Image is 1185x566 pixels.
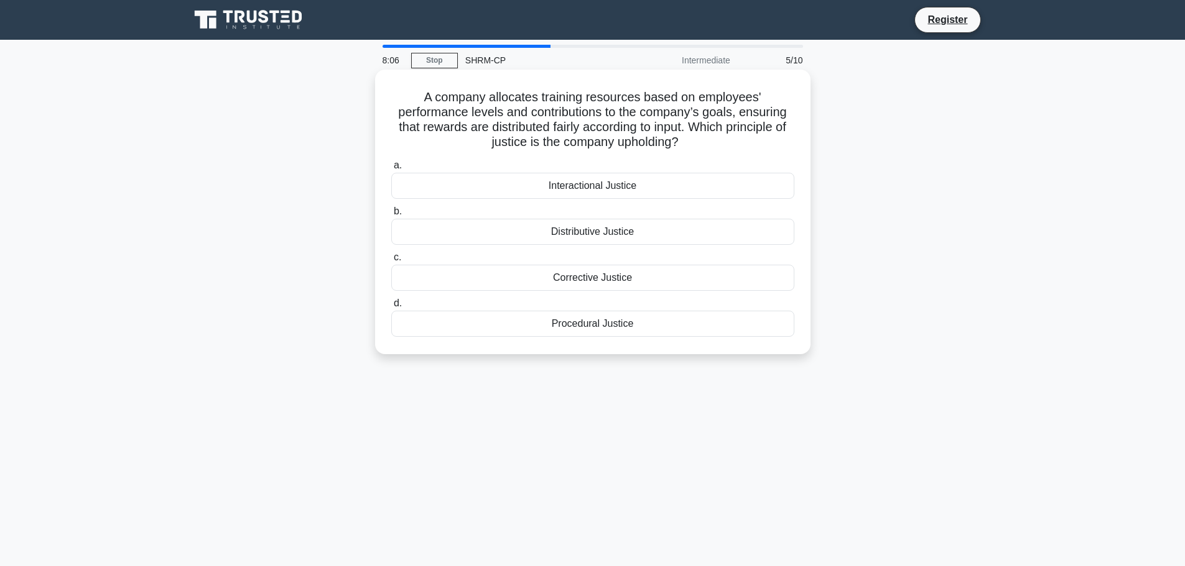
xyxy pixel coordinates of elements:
div: SHRM-CP [458,48,629,73]
div: Interactional Justice [391,173,794,199]
div: Procedural Justice [391,311,794,337]
span: d. [394,298,402,308]
span: b. [394,206,402,216]
a: Stop [411,53,458,68]
a: Register [920,12,975,27]
div: Intermediate [629,48,738,73]
span: a. [394,160,402,170]
div: 5/10 [738,48,811,73]
span: c. [394,252,401,262]
h5: A company allocates training resources based on employees' performance levels and contributions t... [390,89,796,150]
div: Corrective Justice [391,265,794,291]
div: 8:06 [375,48,411,73]
div: Distributive Justice [391,219,794,245]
